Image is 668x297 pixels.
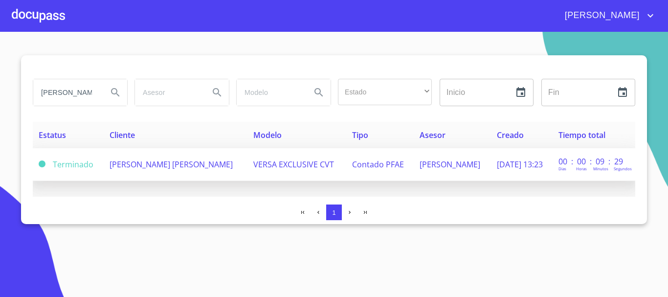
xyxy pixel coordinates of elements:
p: Dias [558,166,566,171]
span: [PERSON_NAME] [PERSON_NAME] [110,159,233,170]
span: Tiempo total [558,130,605,140]
span: [PERSON_NAME] [557,8,645,23]
span: Modelo [253,130,282,140]
p: Minutos [593,166,608,171]
span: Terminado [53,159,93,170]
span: [PERSON_NAME] [420,159,480,170]
button: Search [104,81,127,104]
button: account of current user [557,8,656,23]
span: Contado PFAE [352,159,404,170]
span: Terminado [39,160,45,167]
span: Cliente [110,130,135,140]
span: [DATE] 13:23 [497,159,543,170]
input: search [33,79,100,106]
div: ​ [338,79,432,105]
p: Horas [576,166,587,171]
span: Estatus [39,130,66,140]
p: Segundos [614,166,632,171]
button: Search [205,81,229,104]
p: 00 : 00 : 09 : 29 [558,156,624,167]
span: Asesor [420,130,445,140]
button: 1 [326,205,342,220]
span: VERSA EXCLUSIVE CVT [253,159,334,170]
input: search [135,79,201,106]
span: Tipo [352,130,368,140]
input: search [237,79,303,106]
span: Creado [497,130,524,140]
span: 1 [332,209,335,216]
button: Search [307,81,331,104]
